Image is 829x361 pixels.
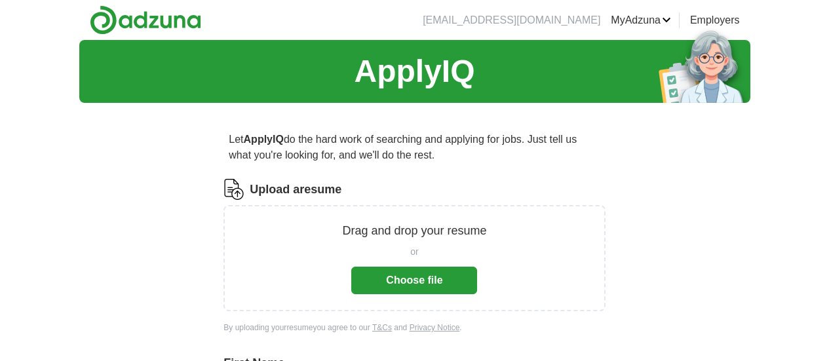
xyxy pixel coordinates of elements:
[250,181,341,199] label: Upload a resume
[223,179,244,200] img: CV Icon
[410,323,460,332] a: Privacy Notice
[223,126,605,168] p: Let do the hard work of searching and applying for jobs. Just tell us what you're looking for, an...
[223,322,605,333] div: By uploading your resume you agree to our and .
[611,12,671,28] a: MyAdzuna
[423,12,600,28] li: [EMAIL_ADDRESS][DOMAIN_NAME]
[372,323,392,332] a: T&Cs
[354,48,474,95] h1: ApplyIQ
[690,12,740,28] a: Employers
[244,134,284,145] strong: ApplyIQ
[90,5,201,35] img: Adzuna logo
[342,222,486,240] p: Drag and drop your resume
[410,245,418,259] span: or
[351,267,477,294] button: Choose file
